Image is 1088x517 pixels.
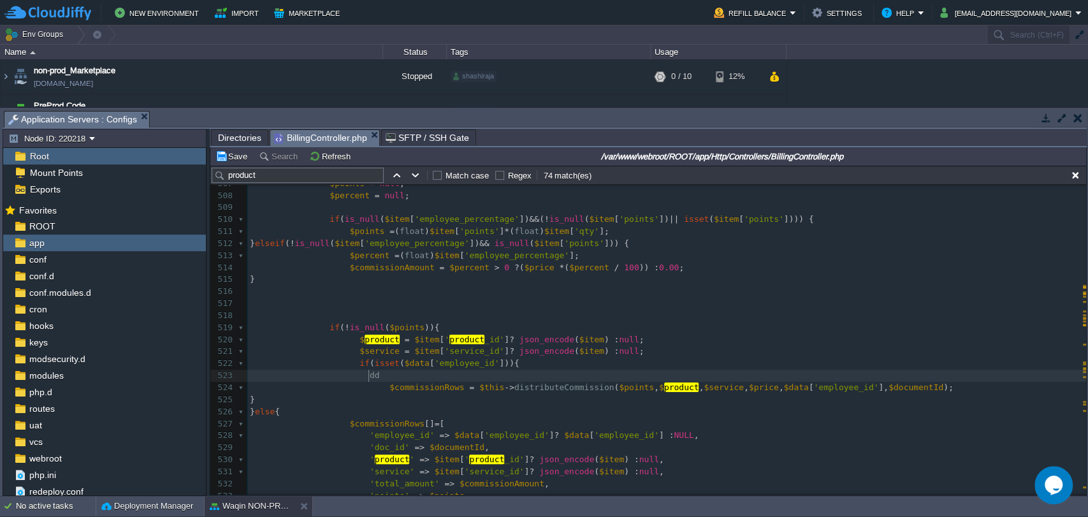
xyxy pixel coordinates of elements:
[210,250,236,262] div: 513
[709,214,714,224] span: (
[465,455,470,464] span: '
[1,45,382,59] div: Name
[460,455,465,464] span: [
[569,251,579,260] span: ];
[375,455,410,464] span: product
[414,442,424,452] span: =>
[210,442,236,454] div: 529
[27,303,49,315] span: cron
[469,455,504,464] span: product
[250,274,255,284] span: }
[275,407,280,416] span: {
[370,430,435,440] span: 'employee_id'
[290,238,295,248] span: !
[350,419,424,428] span: $commissionRows
[519,346,574,356] span: json_encode
[589,430,594,440] span: [
[380,178,400,188] span: null
[27,184,62,195] a: Exports
[340,323,345,332] span: (
[659,382,664,392] span: $
[525,263,555,272] span: $price
[27,469,58,481] span: php.ini
[509,226,514,236] span: (
[694,430,699,440] span: ,
[619,214,659,224] span: 'points'
[495,238,530,248] span: is_null
[27,486,85,497] a: redeploy.conf
[210,382,236,394] div: 524
[604,346,619,356] span: ) :
[519,263,525,272] span: (
[579,335,604,344] span: $item
[34,64,115,77] a: non-prod_Marketplace
[549,430,555,440] span: ]
[943,382,954,392] span: );
[414,346,439,356] span: $item
[529,214,539,224] span: &&
[218,130,261,145] span: Directories
[27,403,57,414] a: routes
[674,430,693,440] span: NULL
[27,270,56,282] a: conf.d
[27,419,44,431] a: uat
[460,226,500,236] span: 'points'
[210,500,290,513] button: Waqin NON-PROD
[27,453,64,464] a: webroot
[210,262,236,274] div: 514
[435,251,460,260] span: $item
[330,178,365,188] span: $points
[529,238,534,248] span: (
[370,370,380,380] span: dd
[27,320,55,331] a: hooks
[679,263,684,272] span: ;
[564,263,569,272] span: (
[542,170,593,182] div: 74 match(es)
[274,5,344,20] button: Marketplace
[370,442,410,452] span: 'doc_id'
[8,133,89,144] button: Node ID: 220218
[534,238,559,248] span: $item
[370,358,375,368] span: (
[504,346,509,356] span: ]
[809,382,814,392] span: [
[210,418,236,430] div: 527
[479,238,490,248] span: &&
[384,191,404,200] span: null
[564,430,589,440] span: $data
[27,436,45,448] span: vcs
[447,45,650,59] div: Tags
[34,99,85,112] a: PreProd Code
[614,382,619,392] span: (
[27,221,57,232] a: ROOT
[574,226,599,236] span: 'qty'
[27,254,48,265] a: conf
[940,5,1075,20] button: [EMAIL_ADDRESS][DOMAIN_NAME]
[345,323,350,332] span: !
[881,5,918,20] button: Help
[365,238,469,248] span: 'employee_percentage'
[439,419,444,428] span: [
[519,214,530,224] span: ])
[669,214,679,224] span: ||
[210,201,236,214] div: 509
[430,226,454,236] span: $item
[430,358,435,368] span: [
[210,298,236,310] div: 517
[671,94,687,129] div: 2 / 8
[27,386,54,398] span: php.d
[444,346,504,356] span: 'service_id'
[484,335,504,344] span: _id'
[744,382,749,392] span: ,
[350,323,385,332] span: is_null
[350,263,435,272] span: $commissionAmount
[465,251,569,260] span: 'employee_percentage'
[744,214,784,224] span: 'points'
[330,191,370,200] span: $percent
[384,323,389,332] span: (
